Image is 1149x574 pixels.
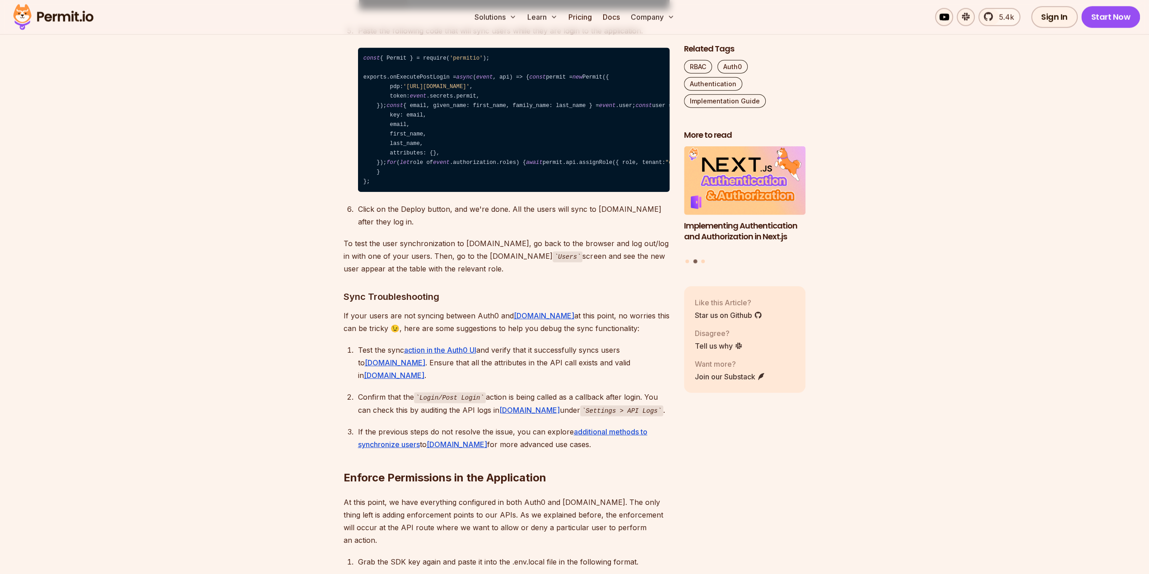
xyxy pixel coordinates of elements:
[386,159,396,166] span: for
[565,8,595,26] a: Pricing
[695,327,743,338] p: Disagree?
[684,43,806,55] h2: Related Tags
[358,203,670,228] p: Click on the Deploy button, and we're done. All the users will sync to [DOMAIN_NAME] after they l...
[526,159,543,166] span: await
[627,8,678,26] button: Company
[717,60,748,74] a: Auth0
[524,8,561,26] button: Learn
[684,146,806,215] img: Implementing Authentication and Authorization in Next.js
[344,237,670,275] p: To test the user synchronization to [DOMAIN_NAME], go back to the browser and log out/log in with...
[344,309,670,335] p: If your users are not syncing between Auth0 and at this point, no worries this can be tricky 😉, h...
[695,371,765,382] a: Join our Substack
[400,159,410,166] span: let
[403,84,470,90] span: '[URL][DOMAIN_NAME]'
[684,130,806,141] h2: More to read
[529,74,546,80] span: const
[358,391,670,416] div: Confirm that the action is being called as a callback after login. You can check this by auditing...
[636,103,652,109] span: const
[684,146,806,265] div: Posts
[1031,6,1078,28] a: Sign In
[701,259,705,263] button: Go to slide 3
[580,406,663,416] code: Settings > API Logs
[514,311,574,320] a: [DOMAIN_NAME]
[433,159,450,166] span: event
[344,496,670,546] p: At this point, we have everything configured in both Auth0 and [DOMAIN_NAME]. The only thing left...
[404,345,476,355] a: action in the Auth0 UI
[684,146,806,254] a: Implementing Authentication and Authorization in Next.jsImplementing Authentication and Authoriza...
[358,425,670,451] div: If the previous steps do not resolve the issue, you can explore to for more advanced use cases.
[978,8,1020,26] a: 5.4k
[476,74,493,80] span: event
[684,60,712,74] a: RBAC
[599,8,623,26] a: Docs
[684,94,766,108] a: Implementation Guide
[410,93,427,99] span: event
[450,55,483,61] span: 'permitio'
[364,371,424,380] a: [DOMAIN_NAME]
[685,259,689,263] button: Go to slide 1
[358,555,670,568] p: Grab the SDK key again and paste it into the .env.local file in the following format.
[693,259,697,263] button: Go to slide 2
[456,74,473,80] span: async
[695,358,765,369] p: Want more?
[471,8,520,26] button: Solutions
[665,159,695,166] span: "default"
[414,392,486,403] code: Login/Post Login
[427,440,487,449] a: [DOMAIN_NAME]
[363,55,380,61] span: const
[695,297,762,308] p: Like this Article?
[684,146,806,254] li: 2 of 3
[994,12,1014,23] span: 5.4k
[9,2,98,33] img: Permit logo
[572,74,582,80] span: new
[695,340,743,351] a: Tell us why
[684,220,806,243] h3: Implementing Authentication and Authorization in Next.js
[695,309,762,320] a: Star us on Github
[553,252,583,262] code: Users
[599,103,616,109] span: event
[344,289,670,304] h3: Sync Troubleshooting
[358,48,670,192] code: { Permit } = require( ); exports.onExecutePostLogin = ( , api) => { permit = Permit({ pdp: , toke...
[499,406,560,415] a: [DOMAIN_NAME]
[344,434,670,485] h2: Enforce Permissions in the Application
[358,344,670,382] div: Test the sync and verify that it successfully syncs users to . Ensure that all the attributes in ...
[365,358,425,367] a: [DOMAIN_NAME]
[684,77,742,91] a: Authentication
[1081,6,1140,28] a: Start Now
[386,103,403,109] span: const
